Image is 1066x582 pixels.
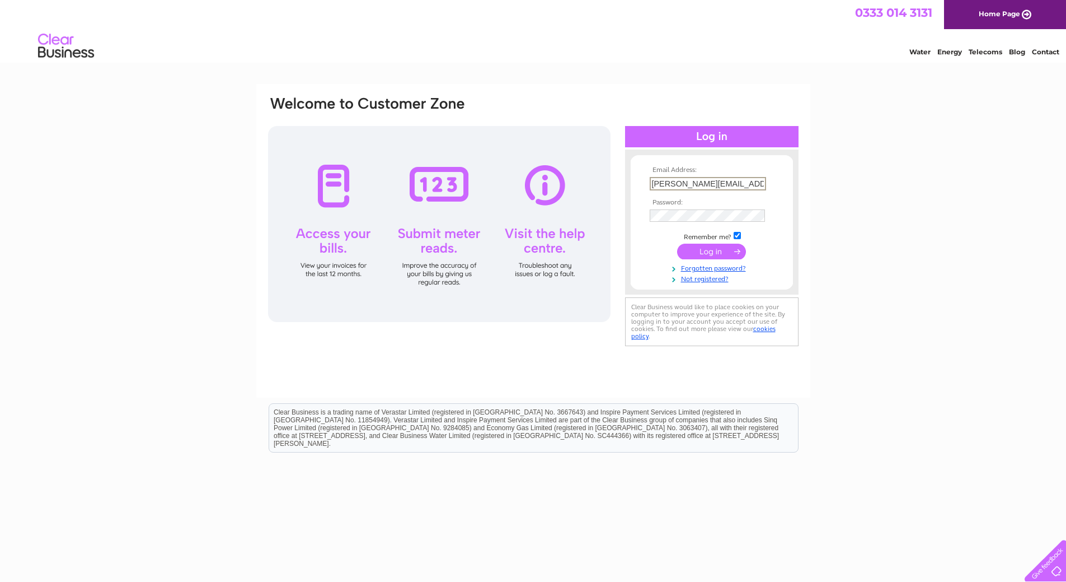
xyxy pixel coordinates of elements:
a: Forgotten password? [650,262,777,273]
a: Not registered? [650,273,777,283]
a: Energy [937,48,962,56]
input: Submit [677,244,746,259]
td: Remember me? [647,230,777,241]
a: cookies policy [631,325,776,340]
th: Password: [647,199,777,207]
div: Clear Business is a trading name of Verastar Limited (registered in [GEOGRAPHIC_DATA] No. 3667643... [269,6,798,54]
img: logo.png [37,29,95,63]
a: 0333 014 3131 [855,6,932,20]
a: Telecoms [969,48,1002,56]
a: Contact [1032,48,1059,56]
th: Email Address: [647,166,777,174]
a: Water [909,48,931,56]
a: Blog [1009,48,1025,56]
div: Clear Business would like to place cookies on your computer to improve your experience of the sit... [625,297,799,346]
